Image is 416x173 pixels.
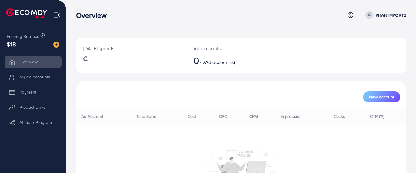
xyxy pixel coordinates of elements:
span: 0 [193,53,199,67]
p: Ad accounts [193,45,261,52]
span: $18 [7,40,16,48]
span: New Account [369,95,394,99]
img: menu [53,12,60,18]
img: logo [6,8,47,18]
h2: / 2 [193,55,261,66]
span: Ad account(s) [205,59,235,65]
p: KHAN IMPORTS [376,12,406,19]
h3: Overview [76,11,111,20]
span: Ecomdy Balance [7,33,39,39]
button: New Account [363,91,400,102]
p: [DATE] spends [83,45,179,52]
img: image [53,42,59,48]
a: KHAN IMPORTS [363,11,406,19]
